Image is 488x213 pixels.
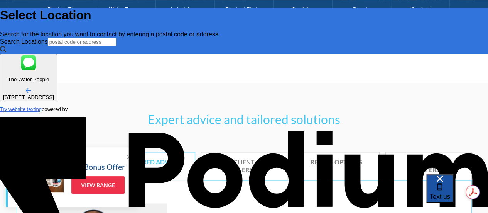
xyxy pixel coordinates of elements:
[3,77,54,82] p: The Water People
[426,174,488,213] iframe: podium webchat widget bubble
[42,106,68,112] span: powered by
[48,38,116,46] input: postal code or address
[3,94,54,100] div: [STREET_ADDRESS]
